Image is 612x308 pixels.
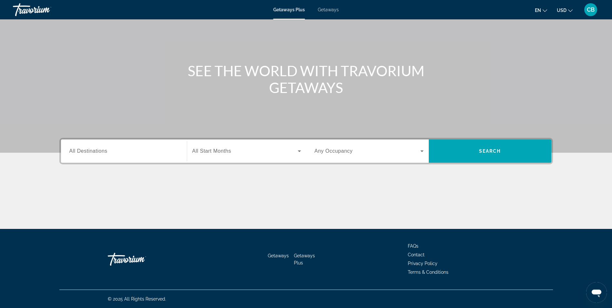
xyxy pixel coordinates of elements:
[69,148,107,154] span: All Destinations
[429,139,551,163] button: Search
[535,8,541,13] span: en
[557,5,573,15] button: Change currency
[408,270,448,275] a: Terms & Conditions
[108,250,172,269] a: Go Home
[13,1,77,18] a: Travorium
[185,62,427,96] h1: SEE THE WORLD WITH TRAVORIUM GETAWAYS
[557,8,567,13] span: USD
[479,149,501,154] span: Search
[69,148,178,155] input: Select destination
[535,5,547,15] button: Change language
[61,139,551,163] div: Search widget
[408,252,425,257] a: Contact
[318,7,339,12] a: Getaways
[273,7,305,12] a: Getaways Plus
[315,148,353,154] span: Any Occupancy
[294,253,315,265] a: Getaways Plus
[108,296,166,302] span: © 2025 All Rights Reserved.
[587,6,595,13] span: CB
[408,261,437,266] a: Privacy Policy
[586,282,607,303] iframe: Button to launch messaging window
[268,253,289,258] a: Getaways
[582,3,599,16] button: User Menu
[192,148,231,154] span: All Start Months
[408,243,418,249] a: FAQs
